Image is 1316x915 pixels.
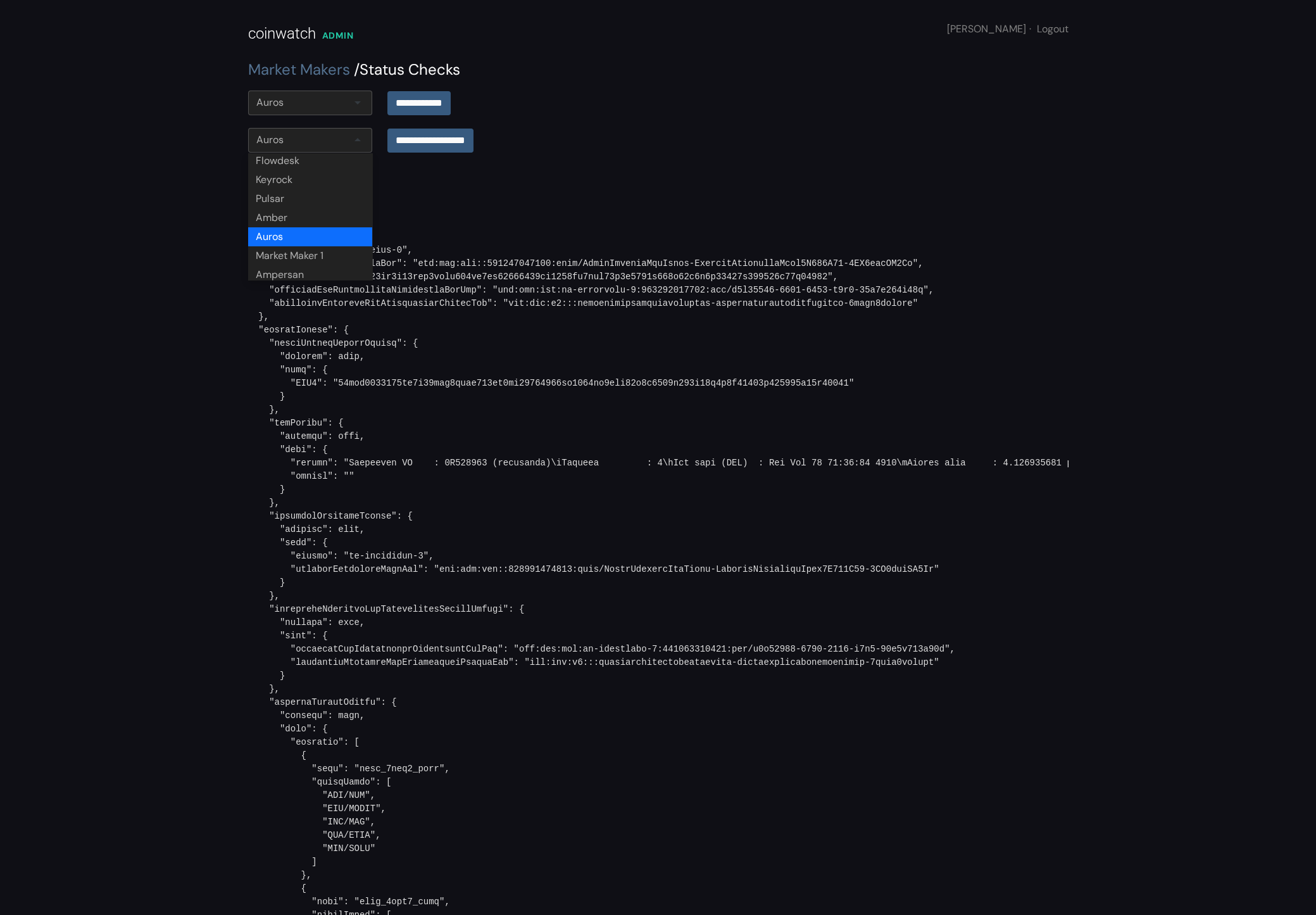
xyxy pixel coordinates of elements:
div: Keyrock [248,170,372,189]
a: Logout [1037,22,1068,35]
div: Auros [256,132,284,148]
div: Auros [256,95,284,110]
div: Market Maker 1 [248,246,372,265]
div: Flowdesk [248,151,372,170]
div: [PERSON_NAME] [947,22,1068,37]
div: Amber [248,208,372,227]
div: Auros [248,227,372,246]
span: · [1029,22,1031,35]
div: Ampersan [248,265,372,284]
div: coinwatch [248,22,316,45]
a: Market Makers [248,60,350,79]
div: ADMIN [322,29,354,42]
span: / [354,60,360,79]
div: Status Checks [248,58,1068,81]
div: Pulsar [248,189,372,208]
h4: Auros [248,180,1068,199]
